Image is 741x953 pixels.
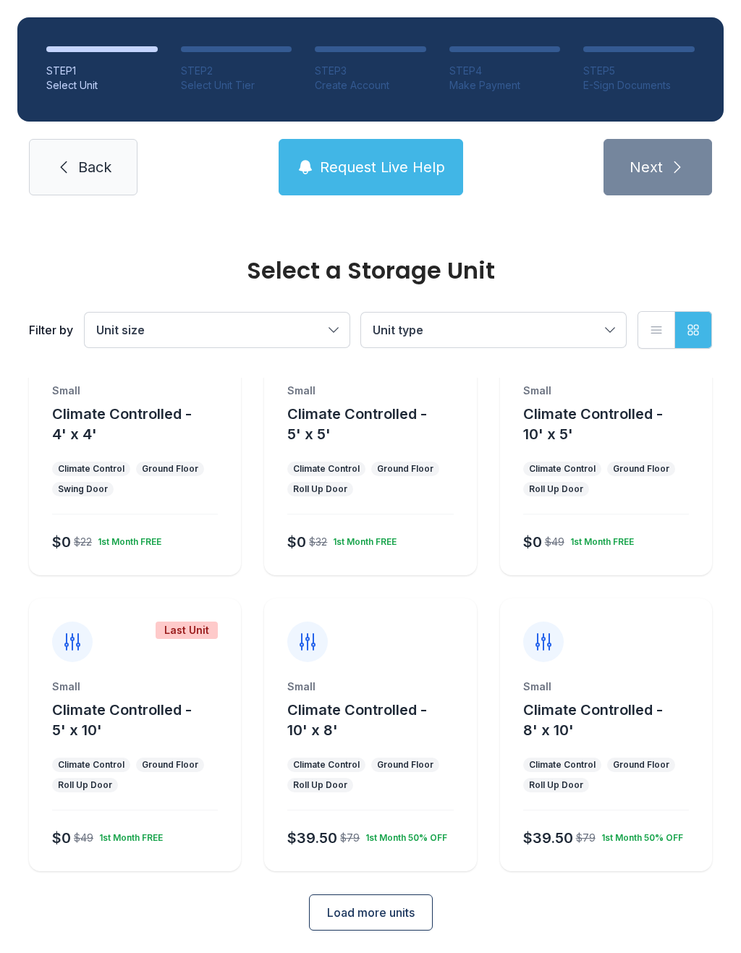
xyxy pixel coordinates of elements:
div: Swing Door [58,483,108,495]
span: Request Live Help [320,157,445,177]
div: Last Unit [156,622,218,639]
div: $39.50 [287,828,337,848]
div: Roll Up Door [529,483,583,495]
div: $22 [74,535,92,549]
div: 1st Month FREE [564,530,634,548]
span: Next [630,157,663,177]
div: Climate Control [58,759,124,771]
span: Climate Controlled - 4' x 4' [52,405,192,443]
button: Climate Controlled - 5' x 10' [52,700,235,740]
span: Climate Controlled - 10' x 8' [287,701,427,739]
div: Roll Up Door [293,483,347,495]
div: Roll Up Door [293,779,347,791]
div: 1st Month 50% OFF [596,826,683,844]
div: Climate Control [529,759,596,771]
span: Unit type [373,323,423,337]
div: Ground Floor [613,759,669,771]
div: $0 [52,532,71,552]
div: Select Unit [46,78,158,93]
div: STEP 3 [315,64,426,78]
div: 1st Month FREE [93,826,163,844]
div: $32 [309,535,327,549]
div: Ground Floor [142,759,198,771]
div: $0 [523,532,542,552]
div: $79 [340,831,360,845]
div: Climate Control [293,759,360,771]
button: Climate Controlled - 10' x 8' [287,700,470,740]
div: $49 [545,535,564,549]
div: STEP 4 [449,64,561,78]
button: Unit type [361,313,626,347]
button: Climate Controlled - 8' x 10' [523,700,706,740]
div: Roll Up Door [529,779,583,791]
div: Climate Control [529,463,596,475]
span: Climate Controlled - 5' x 5' [287,405,427,443]
div: Small [523,384,689,398]
div: Ground Floor [142,463,198,475]
div: Ground Floor [377,463,433,475]
div: Make Payment [449,78,561,93]
div: E-Sign Documents [583,78,695,93]
div: Roll Up Door [58,779,112,791]
div: STEP 1 [46,64,158,78]
div: $49 [74,831,93,845]
div: STEP 2 [181,64,292,78]
span: Climate Controlled - 5' x 10' [52,701,192,739]
div: STEP 5 [583,64,695,78]
div: Small [52,384,218,398]
div: Climate Control [293,463,360,475]
div: $0 [52,828,71,848]
span: Unit size [96,323,145,337]
div: Small [287,384,453,398]
button: Unit size [85,313,350,347]
div: Ground Floor [377,759,433,771]
div: $39.50 [523,828,573,848]
span: Climate Controlled - 10' x 5' [523,405,663,443]
span: Back [78,157,111,177]
div: Filter by [29,321,73,339]
div: $79 [576,831,596,845]
div: Climate Control [58,463,124,475]
div: $0 [287,532,306,552]
button: Climate Controlled - 4' x 4' [52,404,235,444]
div: 1st Month FREE [92,530,161,548]
div: Select Unit Tier [181,78,292,93]
div: 1st Month FREE [327,530,397,548]
div: Small [52,679,218,694]
button: Climate Controlled - 5' x 5' [287,404,470,444]
div: Create Account [315,78,426,93]
button: Climate Controlled - 10' x 5' [523,404,706,444]
span: Load more units [327,904,415,921]
span: Climate Controlled - 8' x 10' [523,701,663,739]
div: Small [523,679,689,694]
div: Select a Storage Unit [29,259,712,282]
div: Small [287,679,453,694]
div: Ground Floor [613,463,669,475]
div: 1st Month 50% OFF [360,826,447,844]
